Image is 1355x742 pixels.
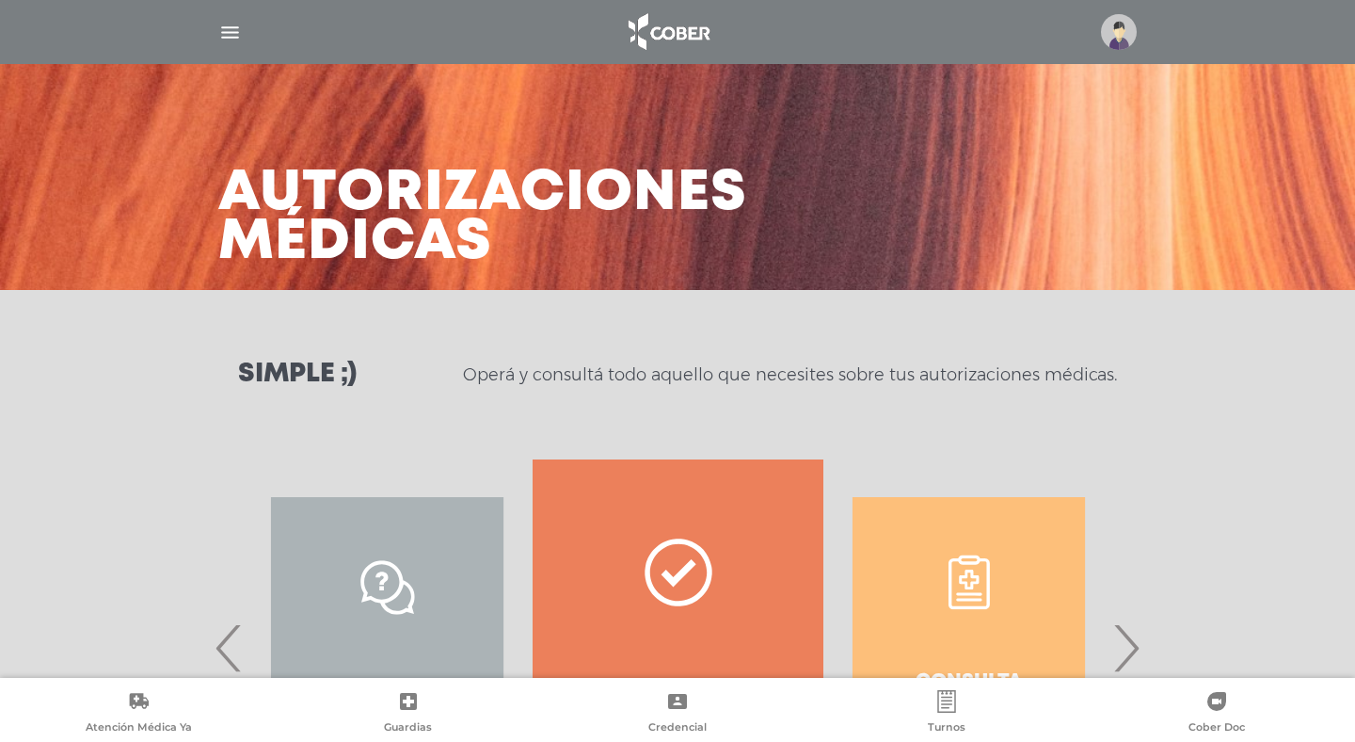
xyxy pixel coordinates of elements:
a: Cober Doc [1082,690,1351,738]
span: Cober Doc [1188,720,1245,737]
img: Cober_menu-lines-white.svg [218,21,242,44]
span: Guardias [384,720,432,737]
p: Operá y consultá todo aquello que necesites sobre tus autorizaciones médicas. [463,363,1117,386]
span: Atención Médica Ya [86,720,192,737]
img: profile-placeholder.svg [1101,14,1137,50]
a: Turnos [812,690,1081,738]
img: logo_cober_home-white.png [618,9,717,55]
span: Previous [211,597,247,699]
span: Next [1108,597,1144,699]
h3: Simple ;) [238,362,357,388]
a: Atención Médica Ya [4,690,273,738]
a: Credencial [543,690,812,738]
span: Turnos [928,720,965,737]
a: Guardias [273,690,542,738]
span: Credencial [648,720,707,737]
h3: Autorizaciones médicas [218,169,747,267]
